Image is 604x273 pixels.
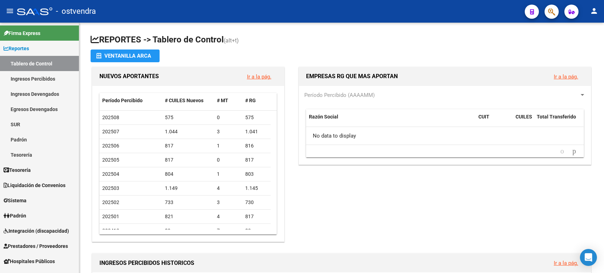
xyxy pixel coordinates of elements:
div: No data to display [306,127,583,145]
span: Padrón [4,212,26,220]
datatable-header-cell: # CUILES Nuevos [162,93,214,108]
datatable-header-cell: # RG [242,93,271,108]
div: 3 [217,198,240,207]
span: INGRESOS PERCIBIDOS HISTORICOS [99,260,194,266]
datatable-header-cell: Total Transferido [534,109,583,133]
div: 804 [165,170,211,178]
div: 816 [245,142,268,150]
span: 202508 [102,115,119,120]
button: Ventanilla ARCA [91,50,160,62]
div: 1 [217,170,240,178]
div: 0 [217,114,240,122]
span: # CUILES Nuevos [165,98,203,103]
div: 817 [245,213,268,221]
div: 1.041 [245,128,268,136]
span: Integración (discapacidad) [4,227,69,235]
span: 202412 [102,228,119,233]
div: 575 [245,114,268,122]
span: Razón Social [309,114,338,120]
div: 7 [217,227,240,235]
button: Ir a la pág. [548,256,584,269]
span: Tesorería [4,166,31,174]
span: NUEVOS APORTANTES [99,73,159,80]
a: go to next page [569,147,579,155]
span: CUILES [516,114,532,120]
h1: REPORTES -> Tablero de Control [91,34,593,46]
div: 730 [245,198,268,207]
div: 817 [245,156,268,164]
span: Prestadores / Proveedores [4,242,68,250]
span: # RG [245,98,256,103]
div: Ventanilla ARCA [96,50,154,62]
span: Período Percibido [102,98,143,103]
datatable-header-cell: Período Percibido [99,93,162,108]
datatable-header-cell: # MT [214,93,242,108]
div: 1.044 [165,128,211,136]
span: 202503 [102,185,119,191]
mat-icon: menu [6,7,14,15]
a: Ir a la pág. [554,260,578,266]
span: Sistema [4,197,27,204]
a: Ir a la pág. [247,74,271,80]
span: 202504 [102,171,119,177]
div: 1 [217,142,240,150]
span: Hospitales Públicos [4,257,55,265]
span: CUIT [478,114,489,120]
div: 821 [165,213,211,221]
div: 1.145 [245,184,268,192]
span: Período Percibido (AAAAMM) [304,92,375,98]
div: 817 [165,142,211,150]
span: # MT [217,98,228,103]
datatable-header-cell: CUIT [476,109,513,133]
span: Reportes [4,45,29,52]
span: 202506 [102,143,119,149]
span: Total Transferido [537,114,576,120]
div: 3 [217,128,240,136]
button: Ir a la pág. [548,70,584,83]
div: Open Intercom Messenger [580,249,597,266]
div: 4 [217,184,240,192]
span: 202505 [102,157,119,163]
a: go to previous page [557,147,567,155]
div: 82 [245,227,268,235]
div: 1.149 [165,184,211,192]
span: 202507 [102,129,119,134]
a: Ir a la pág. [554,74,578,80]
datatable-header-cell: CUILES [513,109,534,133]
div: 89 [165,227,211,235]
span: - ostvendra [56,4,96,19]
span: 202502 [102,199,119,205]
span: 202501 [102,214,119,219]
button: Ir a la pág. [241,70,277,83]
datatable-header-cell: Razón Social [306,109,476,133]
div: 803 [245,170,268,178]
span: EMPRESAS RG QUE MAS APORTAN [306,73,398,80]
span: Firma Express [4,29,40,37]
div: 733 [165,198,211,207]
div: 817 [165,156,211,164]
div: 4 [217,213,240,221]
span: Liquidación de Convenios [4,181,65,189]
div: 575 [165,114,211,122]
span: (alt+t) [224,37,239,44]
div: 0 [217,156,240,164]
mat-icon: person [590,7,598,15]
